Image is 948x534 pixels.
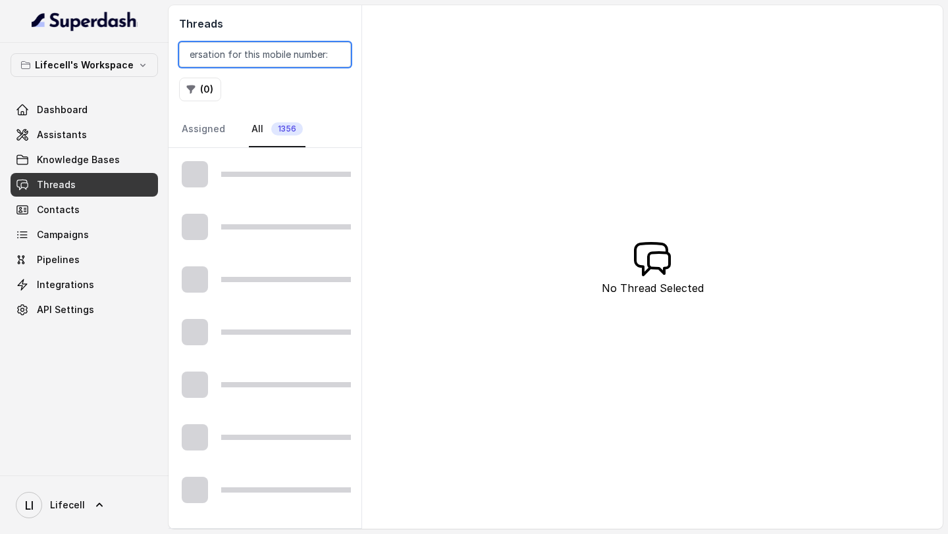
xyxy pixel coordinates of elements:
span: Campaigns [37,228,89,241]
text: LI [25,498,34,512]
a: Lifecell [11,487,158,523]
span: API Settings [37,303,94,316]
a: Dashboard [11,98,158,122]
a: Assigned [179,112,228,147]
a: Integrations [11,273,158,297]
img: light.svg [32,11,138,32]
h2: Threads [179,16,351,32]
button: (0) [179,78,221,101]
a: Campaigns [11,223,158,247]
span: Lifecell [50,498,85,512]
a: Knowledge Bases [11,148,158,172]
p: Lifecell's Workspace [35,57,134,73]
a: API Settings [11,298,158,322]
span: Integrations [37,278,94,291]
a: Threads [11,173,158,197]
a: Pipelines [11,248,158,272]
span: Threads [37,178,76,191]
button: Lifecell's Workspace [11,53,158,77]
span: Pipelines [37,253,80,266]
span: Knowledge Bases [37,153,120,166]
p: No Thread Selected [602,280,704,296]
a: Assistants [11,123,158,147]
span: 1356 [271,122,303,135]
span: Dashboard [37,103,88,116]
span: Assistants [37,128,87,141]
a: Contacts [11,198,158,222]
input: Search by Call ID or Phone Number [179,42,351,67]
nav: Tabs [179,112,351,147]
span: Contacts [37,203,80,216]
a: All1356 [249,112,305,147]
